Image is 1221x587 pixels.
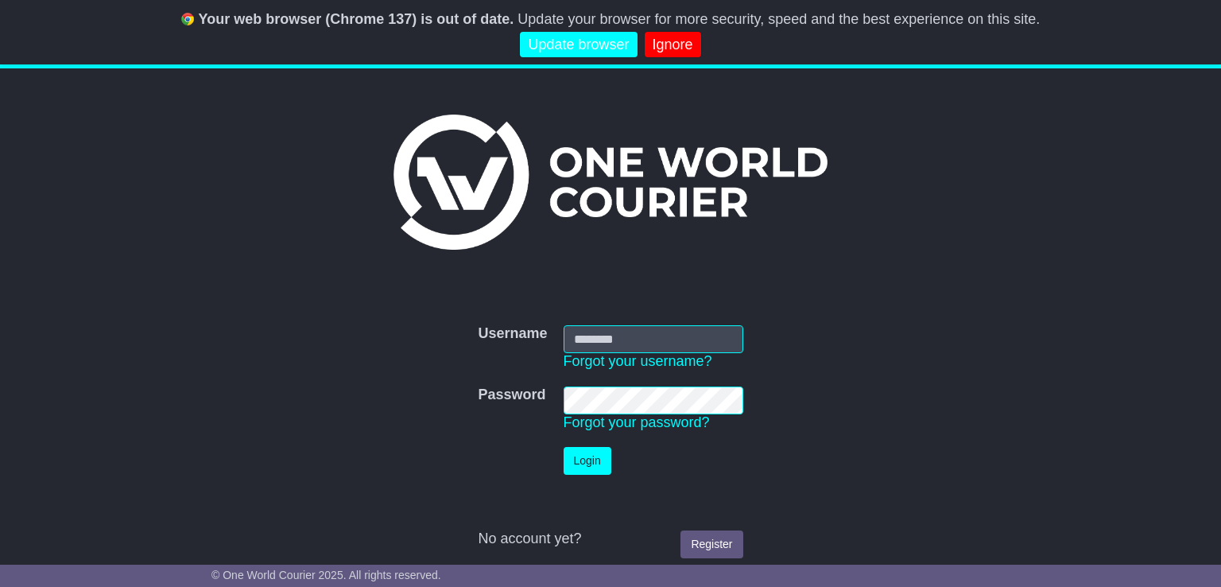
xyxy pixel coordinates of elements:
[564,353,712,369] a: Forgot your username?
[645,32,701,58] a: Ignore
[211,569,441,581] span: © One World Courier 2025. All rights reserved.
[478,531,742,548] div: No account yet?
[478,325,547,343] label: Username
[680,531,742,558] a: Register
[199,11,514,27] b: Your web browser (Chrome 137) is out of date.
[478,387,545,404] label: Password
[564,447,611,475] button: Login
[517,11,1040,27] span: Update your browser for more security, speed and the best experience on this site.
[393,115,828,250] img: One World
[564,414,710,430] a: Forgot your password?
[520,32,637,58] a: Update browser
